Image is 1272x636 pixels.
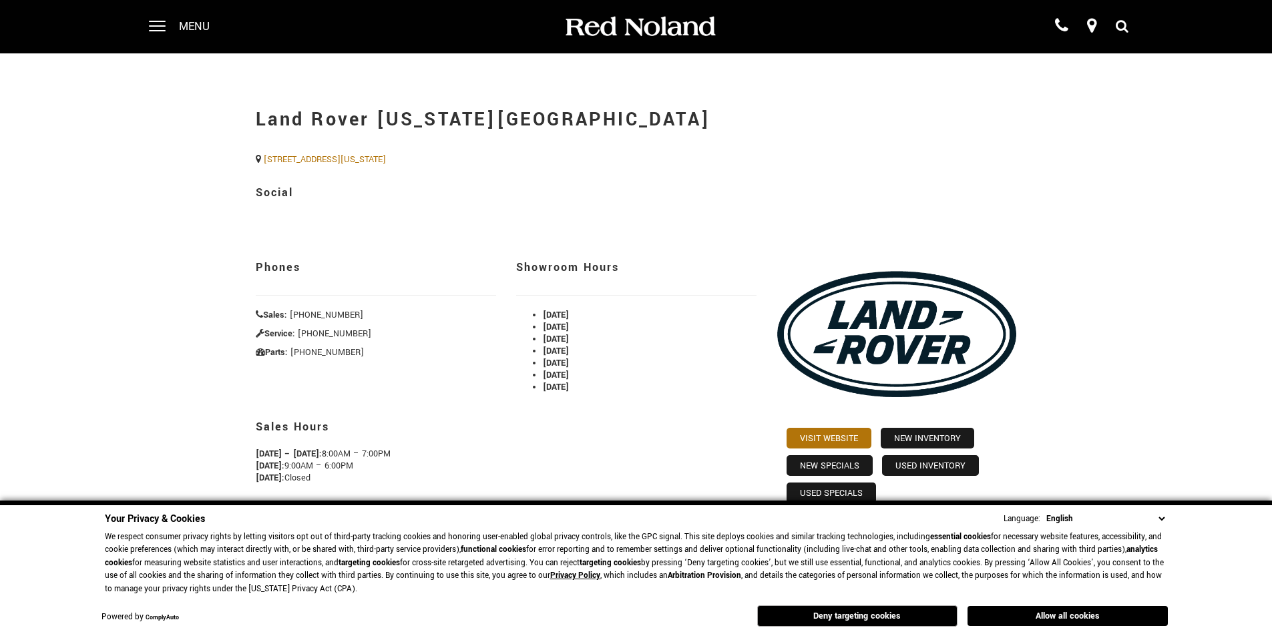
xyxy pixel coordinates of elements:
[580,557,641,569] strong: targeting cookies
[543,357,569,369] strong: [DATE]
[777,240,1017,428] img: Land Rover Colorado Springs
[882,455,979,476] a: Used Inventory
[256,346,288,358] strong: Parts:
[256,179,1017,207] h3: Social
[264,153,386,166] a: [STREET_ADDRESS][US_STATE]
[757,605,958,627] button: Deny targeting cookies
[930,531,991,543] strong: essential cookies
[256,413,757,441] h3: Sales Hours
[543,309,569,321] strong: [DATE]
[256,460,284,472] strong: [DATE]:
[543,381,569,393] strong: [DATE]
[543,333,569,345] strong: [DATE]
[563,15,716,39] img: Red Noland Auto Group
[1004,515,1040,523] div: Language:
[543,321,569,333] strong: [DATE]
[881,428,974,448] a: New Inventory
[968,606,1168,626] button: Allow all cookies
[543,369,569,381] strong: [DATE]
[256,309,287,321] strong: Sales:
[256,448,757,484] p: 8:00AM – 7:00PM 9:00AM – 6:00PM Closed
[146,613,179,622] a: ComplyAuto
[787,428,871,448] a: Visit Website
[256,254,496,282] h3: Phones
[787,455,873,476] a: New Specials
[256,328,295,340] strong: Service:
[550,570,600,581] a: Privacy Policy
[543,345,569,357] strong: [DATE]
[256,472,284,484] strong: [DATE]:
[105,512,205,526] span: Your Privacy & Cookies
[339,557,400,569] strong: targeting cookies
[516,254,757,282] h3: Showroom Hours
[256,448,322,460] strong: [DATE] – [DATE]:
[787,483,876,503] a: Used Specials
[461,544,526,555] strong: functional cookies
[298,328,371,340] span: [PHONE_NUMBER]
[1043,512,1168,526] select: Language Select
[256,93,1017,147] h1: Land Rover [US_STATE][GEOGRAPHIC_DATA]
[290,309,363,321] span: [PHONE_NUMBER]
[101,613,179,622] div: Powered by
[668,570,741,581] strong: Arbitration Provision
[256,497,757,525] h3: Service Hours
[105,531,1168,596] p: We respect consumer privacy rights by letting visitors opt out of third-party tracking cookies an...
[290,346,364,358] span: [PHONE_NUMBER]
